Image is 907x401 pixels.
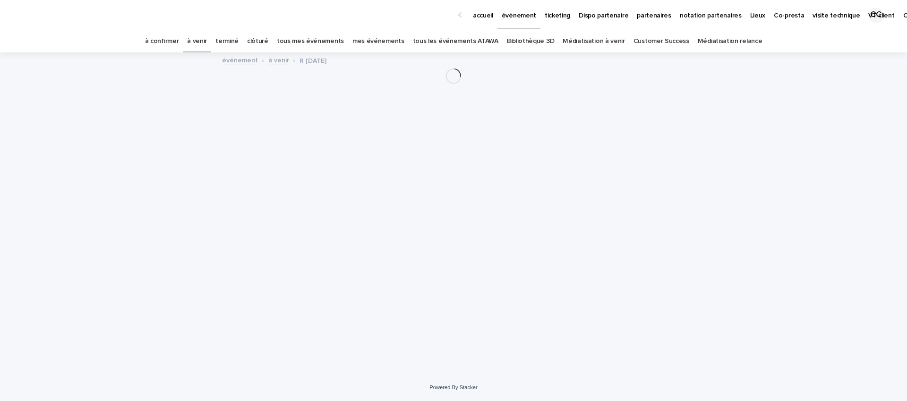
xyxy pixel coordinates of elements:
a: tous mes événements [277,30,344,52]
a: tous les événements ATAWA [413,30,498,52]
a: Powered By Stacker [429,384,477,390]
a: Bibliothèque 3D [507,30,554,52]
a: Médiatisation relance [698,30,762,52]
a: Médiatisation à venir [563,30,625,52]
p: R [DATE] [299,55,326,65]
img: Ls34BcGeRexTGTNfXpUC [19,6,111,25]
a: terminé [215,30,239,52]
a: événement [222,54,258,65]
a: mes événements [352,30,404,52]
a: Customer Success [633,30,689,52]
a: à venir [268,54,289,65]
a: à venir [187,30,207,52]
a: à confirmer [145,30,179,52]
a: clôturé [247,30,268,52]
